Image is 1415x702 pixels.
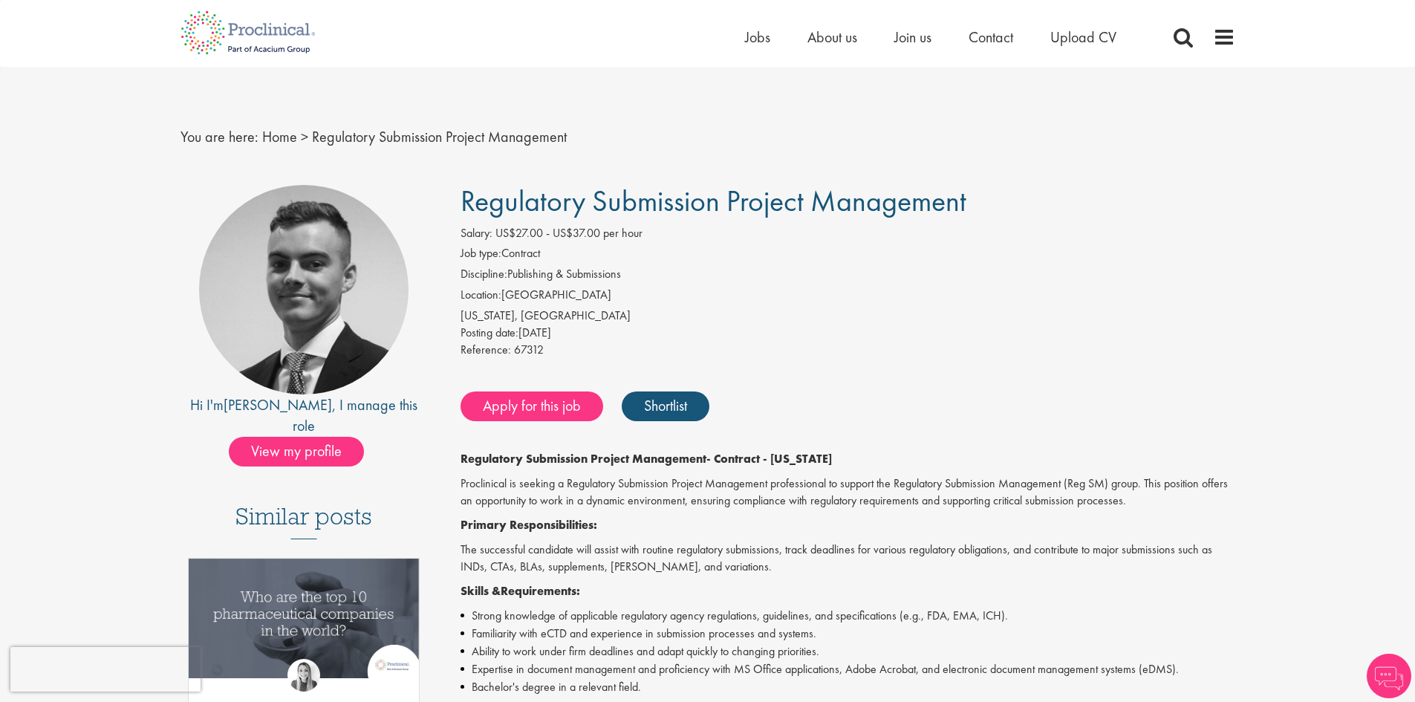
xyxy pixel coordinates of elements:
li: Contract [461,245,1235,266]
a: [PERSON_NAME] [224,395,332,415]
li: Ability to work under firm deadlines and adapt quickly to changing priorities. [461,643,1235,660]
strong: Skills & [461,583,501,599]
a: breadcrumb link [262,127,297,146]
a: Upload CV [1050,27,1116,47]
span: Regulatory Submission Project Management [312,127,567,146]
iframe: reCAPTCHA [10,647,201,692]
img: Hannah Burke [287,659,320,692]
li: Bachelor's degree in a relevant field. [461,678,1235,696]
li: [GEOGRAPHIC_DATA] [461,287,1235,308]
a: Jobs [745,27,770,47]
span: 67312 [514,342,544,357]
span: View my profile [229,437,364,467]
a: View my profile [229,440,379,459]
span: > [301,127,308,146]
a: Shortlist [622,391,709,421]
li: Strong knowledge of applicable regulatory agency regulations, guidelines, and specifications (e.g... [461,607,1235,625]
label: Job type: [461,245,501,262]
p: The successful candidate will assist with routine regulatory submissions, track deadlines for var... [461,542,1235,576]
span: You are here: [180,127,258,146]
strong: Requirements: [501,583,580,599]
li: Expertise in document management and proficiency with MS Office applications, Adobe Acrobat, and ... [461,660,1235,678]
span: Posting date: [461,325,518,340]
span: Regulatory Submission Project Management [461,182,966,220]
a: Join us [894,27,931,47]
div: [DATE] [461,325,1235,342]
label: Location: [461,287,501,304]
h3: Similar posts [235,504,372,539]
img: Chatbot [1367,654,1411,698]
a: About us [807,27,857,47]
img: Top 10 pharmaceutical companies in the world 2025 [189,559,420,678]
div: [US_STATE], [GEOGRAPHIC_DATA] [461,308,1235,325]
a: Link to a post [189,559,420,690]
a: Apply for this job [461,391,603,421]
span: US$27.00 - US$37.00 per hour [495,225,643,241]
li: Publishing & Submissions [461,266,1235,287]
strong: Primary Responsibilities: [461,517,597,533]
strong: Regulatory Submission Project Management [461,451,706,467]
img: imeage of recruiter Alex Bill [199,185,409,394]
label: Salary: [461,225,492,242]
label: Discipline: [461,266,507,283]
li: Familiarity with eCTD and experience in submission processes and systems. [461,625,1235,643]
label: Reference: [461,342,511,359]
strong: - Contract - [US_STATE] [706,451,832,467]
div: Hi I'm , I manage this role [180,394,428,437]
a: Contact [969,27,1013,47]
p: Proclinical is seeking a Regulatory Submission Project Management professional to support the Reg... [461,475,1235,510]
